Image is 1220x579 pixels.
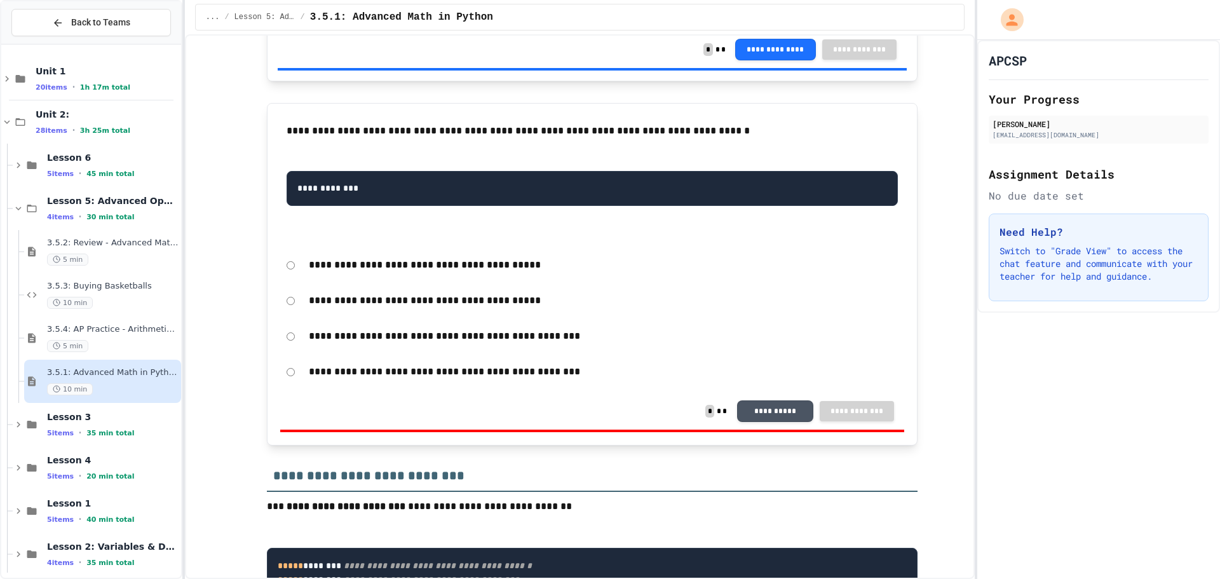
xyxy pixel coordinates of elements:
span: 1h 17m total [80,83,130,92]
h2: Assignment Details [989,165,1209,183]
span: 3.5.1: Advanced Math in Python [47,367,179,378]
span: 35 min total [86,559,134,567]
span: 5 items [47,472,74,480]
h2: Your Progress [989,90,1209,108]
span: 5 min [47,254,88,266]
div: [PERSON_NAME] [993,118,1205,130]
h1: APCSP [989,51,1027,69]
span: Lesson 1 [47,498,179,509]
span: 10 min [47,383,93,395]
span: 40 min total [86,515,134,524]
span: Lesson 6 [47,152,179,163]
span: Lesson 5: Advanced Operators [234,12,295,22]
span: 3.5.4: AP Practice - Arithmetic Operators [47,324,179,335]
span: 20 min total [86,472,134,480]
span: 10 min [47,297,93,309]
span: 45 min total [86,170,134,178]
span: Lesson 3 [47,411,179,423]
span: Back to Teams [71,16,130,29]
span: Unit 1 [36,65,179,77]
span: 4 items [47,559,74,567]
span: Lesson 5: Advanced Operators [47,195,179,207]
span: • [79,514,81,524]
span: 3.5.2: Review - Advanced Math in Python [47,238,179,249]
span: Lesson 2: Variables & Data Types [47,541,179,552]
span: Unit 2: [36,109,179,120]
span: • [79,471,81,481]
span: 30 min total [86,213,134,221]
span: 5 items [47,515,74,524]
span: • [72,82,75,92]
span: 20 items [36,83,67,92]
span: • [79,168,81,179]
span: • [79,212,81,222]
p: Switch to "Grade View" to access the chat feature and communicate with your teacher for help and ... [1000,245,1198,283]
span: 4 items [47,213,74,221]
span: ... [206,12,220,22]
span: 5 min [47,340,88,352]
span: 3.5.1: Advanced Math in Python [310,10,493,25]
span: / [301,12,305,22]
span: 3.5.3: Buying Basketballs [47,281,179,292]
span: • [79,428,81,438]
span: 5 items [47,170,74,178]
h3: Need Help? [1000,224,1198,240]
div: My Account [987,5,1027,34]
span: Lesson 4 [47,454,179,466]
span: 3h 25m total [80,126,130,135]
span: / [224,12,229,22]
div: [EMAIL_ADDRESS][DOMAIN_NAME] [993,130,1205,140]
div: No due date set [989,188,1209,203]
span: 35 min total [86,429,134,437]
span: • [79,557,81,568]
span: 5 items [47,429,74,437]
span: • [72,125,75,135]
span: 28 items [36,126,67,135]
